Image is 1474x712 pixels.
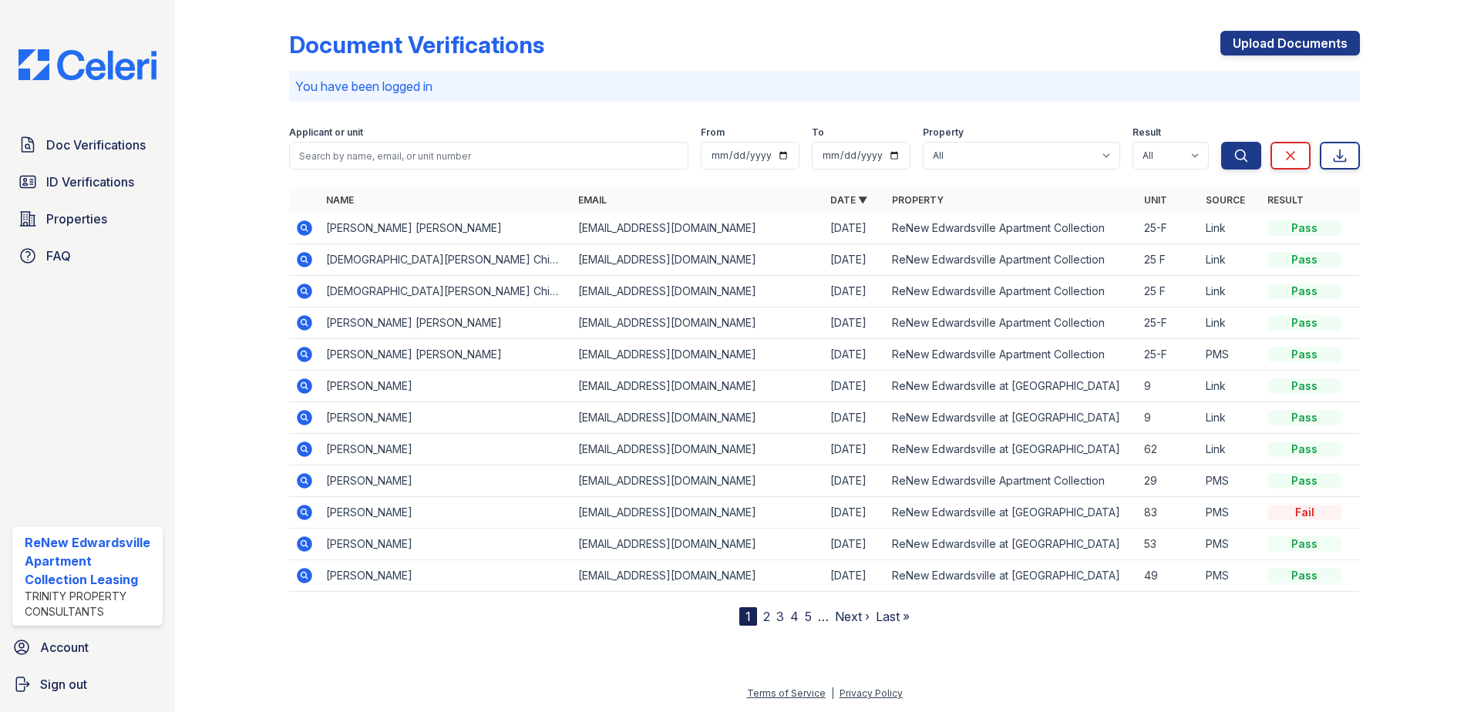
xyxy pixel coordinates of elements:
[1138,339,1200,371] td: 25-F
[295,77,1354,96] p: You have been logged in
[824,339,886,371] td: [DATE]
[289,142,688,170] input: Search by name, email, or unit number
[6,669,169,700] a: Sign out
[886,371,1138,402] td: ReNew Edwardsville at [GEOGRAPHIC_DATA]
[12,203,163,234] a: Properties
[1267,473,1341,489] div: Pass
[886,244,1138,276] td: ReNew Edwardsville Apartment Collection
[1267,442,1341,457] div: Pass
[326,194,354,206] a: Name
[1200,276,1261,307] td: Link
[1200,213,1261,244] td: Link
[320,560,572,592] td: [PERSON_NAME]
[320,371,572,402] td: [PERSON_NAME]
[578,194,607,206] a: Email
[572,560,824,592] td: [EMAIL_ADDRESS][DOMAIN_NAME]
[1200,244,1261,276] td: Link
[25,533,156,589] div: ReNew Edwardsville Apartment Collection Leasing
[320,213,572,244] td: [PERSON_NAME] [PERSON_NAME]
[892,194,944,206] a: Property
[886,213,1138,244] td: ReNew Edwardsville Apartment Collection
[840,687,903,699] a: Privacy Policy
[886,529,1138,560] td: ReNew Edwardsville at [GEOGRAPHIC_DATA]
[1267,410,1341,425] div: Pass
[776,609,784,624] a: 3
[830,194,867,206] a: Date ▼
[1138,529,1200,560] td: 53
[1138,244,1200,276] td: 25 F
[1206,194,1245,206] a: Source
[572,497,824,529] td: [EMAIL_ADDRESS][DOMAIN_NAME]
[886,497,1138,529] td: ReNew Edwardsville at [GEOGRAPHIC_DATA]
[818,607,829,626] span: …
[824,244,886,276] td: [DATE]
[1200,402,1261,434] td: Link
[1200,465,1261,497] td: PMS
[886,339,1138,371] td: ReNew Edwardsville Apartment Collection
[289,31,544,59] div: Document Verifications
[12,166,163,197] a: ID Verifications
[824,529,886,560] td: [DATE]
[886,465,1138,497] td: ReNew Edwardsville Apartment Collection
[747,687,826,699] a: Terms of Service
[46,136,146,154] span: Doc Verifications
[6,49,169,80] img: CE_Logo_Blue-a8612792a0a2168367f1c8372b55b34899dd931a85d93a1a3d3e32e68fde9ad4.png
[25,589,156,620] div: Trinity Property Consultants
[812,126,824,139] label: To
[701,126,725,139] label: From
[320,402,572,434] td: [PERSON_NAME]
[320,497,572,529] td: [PERSON_NAME]
[40,638,89,657] span: Account
[46,210,107,228] span: Properties
[1267,536,1341,552] div: Pass
[1267,568,1341,583] div: Pass
[12,240,163,271] a: FAQ
[46,247,71,265] span: FAQ
[835,609,870,624] a: Next ›
[824,307,886,339] td: [DATE]
[572,371,824,402] td: [EMAIL_ADDRESS][DOMAIN_NAME]
[1267,505,1341,520] div: Fail
[1138,434,1200,465] td: 62
[12,129,163,160] a: Doc Verifications
[1267,220,1341,236] div: Pass
[886,276,1138,307] td: ReNew Edwardsville Apartment Collection
[46,173,134,191] span: ID Verifications
[1267,284,1341,299] div: Pass
[1132,126,1161,139] label: Result
[572,244,824,276] td: [EMAIL_ADDRESS][DOMAIN_NAME]
[824,434,886,465] td: [DATE]
[6,632,169,663] a: Account
[1138,465,1200,497] td: 29
[1267,315,1341,331] div: Pass
[572,213,824,244] td: [EMAIL_ADDRESS][DOMAIN_NAME]
[289,126,363,139] label: Applicant or unit
[320,529,572,560] td: [PERSON_NAME]
[824,402,886,434] td: [DATE]
[1200,339,1261,371] td: PMS
[1200,371,1261,402] td: Link
[1138,560,1200,592] td: 49
[824,276,886,307] td: [DATE]
[572,402,824,434] td: [EMAIL_ADDRESS][DOMAIN_NAME]
[1267,194,1304,206] a: Result
[1138,402,1200,434] td: 9
[824,371,886,402] td: [DATE]
[572,339,824,371] td: [EMAIL_ADDRESS][DOMAIN_NAME]
[1200,529,1261,560] td: PMS
[824,213,886,244] td: [DATE]
[1267,252,1341,267] div: Pass
[739,607,757,626] div: 1
[824,497,886,529] td: [DATE]
[320,276,572,307] td: [DEMOGRAPHIC_DATA][PERSON_NAME] Chimmri
[876,609,910,624] a: Last »
[572,276,824,307] td: [EMAIL_ADDRESS][DOMAIN_NAME]
[572,434,824,465] td: [EMAIL_ADDRESS][DOMAIN_NAME]
[1144,194,1167,206] a: Unit
[1138,497,1200,529] td: 83
[1267,347,1341,362] div: Pass
[1138,307,1200,339] td: 25-F
[1138,371,1200,402] td: 9
[886,434,1138,465] td: ReNew Edwardsville at [GEOGRAPHIC_DATA]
